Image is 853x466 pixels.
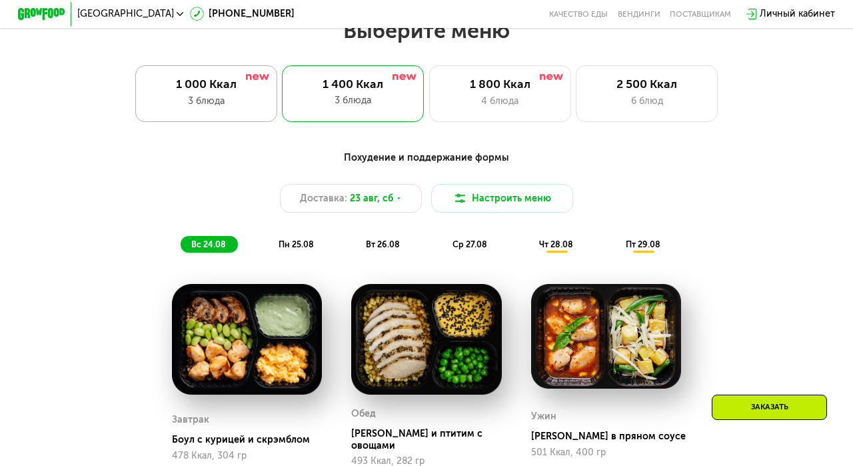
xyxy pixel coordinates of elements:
[431,184,573,213] button: Настроить меню
[549,9,608,19] a: Качество еды
[300,191,347,205] span: Доставка:
[147,94,265,108] div: 3 блюда
[670,9,731,19] div: поставщикам
[588,77,706,91] div: 2 500 Ккал
[172,451,322,461] div: 478 Ккал, 304 гр
[294,77,413,91] div: 1 400 Ккал
[366,239,400,249] span: вт 26.08
[279,239,314,249] span: пн 25.08
[38,17,815,44] h2: Выберите меню
[441,77,558,91] div: 1 800 Ккал
[588,94,706,108] div: 6 блюд
[531,447,681,458] div: 501 Ккал, 400 гр
[618,9,660,19] a: Вендинги
[147,77,265,91] div: 1 000 Ккал
[190,7,295,21] a: [PHONE_NUMBER]
[531,431,690,443] div: [PERSON_NAME] в пряном соусе
[351,428,510,452] div: [PERSON_NAME] и птитим с овощами
[351,405,376,423] div: Обед
[172,434,331,446] div: Боул с курицей и скрэмблом
[172,411,209,429] div: Завтрак
[76,151,777,165] div: Похудение и поддержание формы
[531,408,556,426] div: Ужин
[191,239,226,249] span: вс 24.08
[539,239,573,249] span: чт 28.08
[712,395,827,420] div: Заказать
[626,239,660,249] span: пт 29.08
[452,239,487,249] span: ср 27.08
[294,93,413,107] div: 3 блюда
[760,7,835,21] div: Личный кабинет
[441,94,558,108] div: 4 блюда
[77,9,174,19] span: [GEOGRAPHIC_DATA]
[350,191,393,205] span: 23 авг, сб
